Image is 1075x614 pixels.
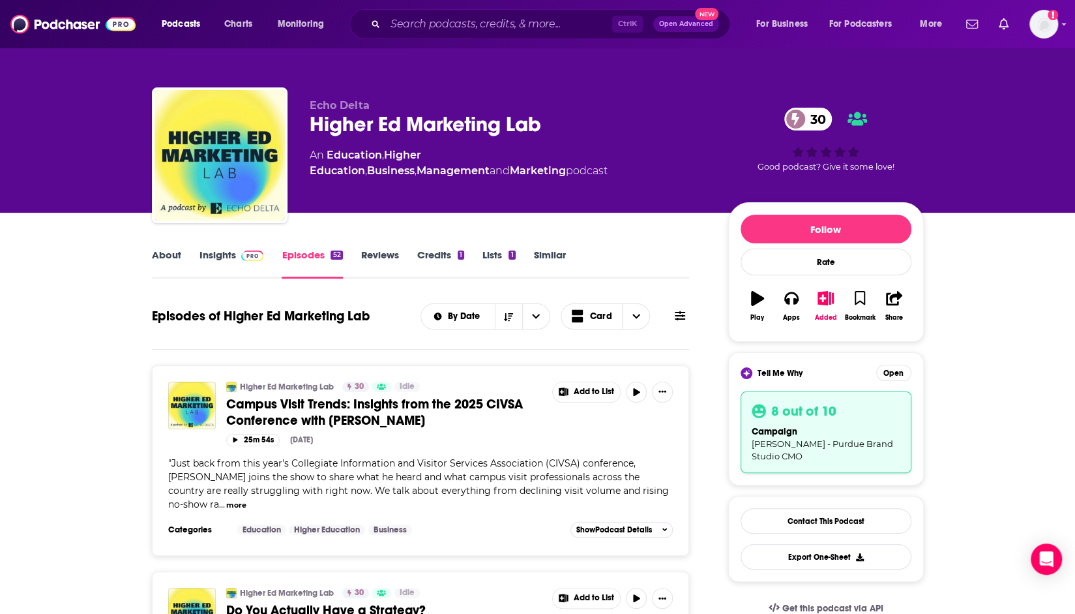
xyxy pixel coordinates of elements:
a: Idle [394,588,420,598]
span: ... [219,499,225,510]
span: 30 [355,587,364,600]
a: Similar [534,249,566,279]
img: Campus Visit Trends: Insights from the 2025 CIVSA Conference with Jeff Kallay [168,382,216,429]
span: Idle [400,380,415,393]
a: Credits1 [417,249,464,279]
h3: 8 out of 10 [771,403,836,420]
img: User Profile [1029,10,1058,38]
a: Education [237,525,286,535]
div: Rate [741,249,911,275]
span: For Podcasters [829,15,892,33]
button: Show profile menu [1029,10,1058,38]
span: Echo Delta [310,99,370,112]
a: Campus Visit Trends: Insights from the 2025 CIVSA Conference with [PERSON_NAME] [226,396,543,429]
div: Open Intercom Messenger [1031,544,1062,575]
button: open menu [153,14,217,35]
img: Higher Ed Marketing Lab [226,382,237,392]
span: , [365,164,367,177]
span: Add to List [574,593,614,603]
button: open menu [269,14,341,35]
button: Sort Direction [495,304,522,329]
a: Education [327,149,382,161]
span: For Business [756,15,808,33]
div: Bookmark [844,314,875,322]
img: Higher Ed Marketing Lab [226,588,237,598]
div: Play [750,314,764,322]
span: By Date [448,312,484,321]
span: Idle [400,587,415,600]
a: InsightsPodchaser Pro [199,249,264,279]
button: more [226,500,246,511]
a: Show notifications dropdown [961,13,983,35]
a: Idle [394,382,420,392]
span: Just back from this year's Collegiate Information and Visitor Services Association (CIVSA) confer... [168,457,669,510]
a: Higher Ed Marketing Lab [240,588,334,598]
span: Open Advanced [659,21,713,27]
button: ShowPodcast Details [570,522,673,538]
a: Management [417,164,490,177]
span: Tell Me Why [758,368,803,378]
button: Show More Button [553,382,621,402]
a: Episodes52 [282,249,342,279]
button: Open [876,365,911,381]
button: 25m 54s [226,434,280,446]
button: Bookmark [843,283,877,330]
span: Card [590,312,611,321]
a: Higher Ed Marketing Lab [240,382,334,392]
span: 30 [355,380,364,393]
button: Show More Button [652,382,673,403]
a: 30 [784,108,832,130]
button: Share [877,283,911,330]
h2: Choose List sort [420,303,550,330]
span: campaign [752,426,797,437]
span: Show Podcast Details [576,525,652,534]
span: , [415,164,417,177]
a: Higher Education [289,525,365,535]
span: Add to List [574,387,614,397]
button: Choose View [561,303,651,330]
div: [DATE] [290,435,313,444]
div: 1 [458,251,464,260]
div: 30Good podcast? Give it some love! [728,99,924,180]
img: Higher Ed Marketing Lab [155,90,285,221]
a: Business [367,164,415,177]
span: 30 [797,108,832,130]
div: Search podcasts, credits, & more... [362,9,743,39]
div: Added [815,314,837,322]
span: Get this podcast via API [782,603,883,614]
div: An podcast [310,147,707,179]
span: Logged in as ncannella [1029,10,1058,38]
button: open menu [421,312,495,321]
button: open menu [522,304,550,329]
button: Show More Button [652,588,673,609]
input: Search podcasts, credits, & more... [385,14,612,35]
h3: Categories [168,525,227,535]
button: open menu [821,14,911,35]
span: Charts [224,15,252,33]
span: " [168,457,669,510]
a: Lists1 [482,249,515,279]
button: Apps [774,283,808,330]
span: Ctrl K [612,16,643,33]
svg: Add a profile image [1048,10,1058,20]
a: Charts [216,14,260,35]
a: Business [368,525,412,535]
span: [PERSON_NAME] - Purdue Brand Studio CMO [752,438,893,461]
button: Open AdvancedNew [653,16,719,32]
div: Apps [783,314,800,322]
div: 1 [508,251,515,260]
span: New [695,8,718,20]
a: About [152,249,181,279]
span: , [382,149,384,161]
a: 30 [342,382,369,392]
button: Show More Button [553,589,621,608]
img: Podchaser - Follow, Share and Rate Podcasts [10,12,136,37]
button: open menu [911,14,958,35]
span: Monitoring [278,15,324,33]
span: Good podcast? Give it some love! [758,162,894,172]
div: Share [885,314,903,322]
button: Added [808,283,842,330]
